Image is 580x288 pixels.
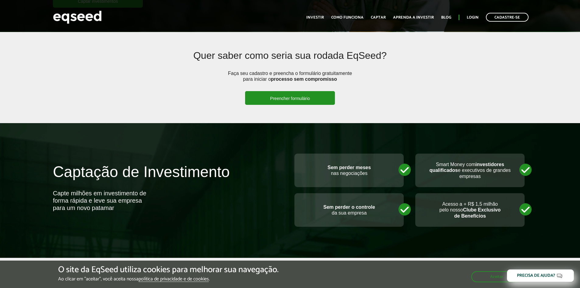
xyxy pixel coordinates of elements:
p: Acesso a + R$ 1,5 milhão pelo nosso [421,201,518,219]
a: Preencher formulário [245,91,335,105]
div: Capte milhões em investimento de forma rápida e leve sua empresa para um novo patamar [53,190,150,212]
a: Como funciona [331,16,364,20]
strong: processo sem compromisso [271,76,337,82]
strong: Sem perder o controle [323,204,375,210]
a: Investir [306,16,324,20]
a: Login [467,16,479,20]
p: Faça seu cadastro e preencha o formulário gratuitamente para iniciar o [226,70,354,91]
p: Ao clicar em "aceitar", você aceita nossa . [58,276,279,282]
button: Aceitar [471,271,522,282]
h2: Quer saber como seria sua rodada EqSeed? [101,50,479,70]
a: Cadastre-se [486,13,529,22]
h2: Captação de Investimento [53,164,286,190]
h5: O site da EqSeed utiliza cookies para melhorar sua navegação. [58,265,279,275]
img: EqSeed [53,9,102,25]
p: Smart Money com e executivos de grandes empresas [421,162,518,179]
strong: Sem perder meses [328,165,371,170]
strong: Clube Exclusivo de Benefícios [454,207,501,218]
p: da sua empresa [301,204,398,216]
p: nas negociações [301,165,398,176]
a: Blog [441,16,451,20]
strong: investidores qualificados [429,162,504,173]
a: Aprenda a investir [393,16,434,20]
a: Captar [371,16,386,20]
a: política de privacidade e de cookies [139,277,209,282]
